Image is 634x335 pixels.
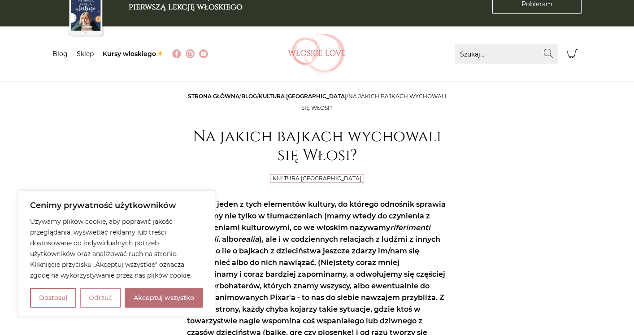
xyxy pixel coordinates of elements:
[273,175,361,182] a: Kultura [GEOGRAPHIC_DATA]
[80,288,121,308] button: Odrzuć
[103,50,163,58] a: Kursy włoskiego
[288,34,346,74] img: Włoskielove
[188,93,447,111] span: / / /
[30,216,203,281] p: Używamy plików cookie, aby poprawić jakość przeglądania, wyświetlać reklamy lub treści dostosowan...
[30,288,76,308] button: Dostosuj
[259,93,347,100] a: Kultura [GEOGRAPHIC_DATA]
[52,50,68,58] a: Blog
[301,93,447,111] span: Na jakich bajkach wychowali się Włosi?
[30,200,203,211] p: Cenimy prywatność użytkowników
[241,93,257,100] a: Blog
[562,44,582,64] button: Koszyk
[129,1,243,13] b: pierwszą lekcję włoskiego
[188,93,239,100] a: Strona główna
[125,288,203,308] button: Akceptuj wszystko
[77,50,94,58] a: Sklep
[238,235,259,244] strong: realia
[455,44,558,64] input: Szukaj...
[156,50,163,57] img: ✨
[187,127,447,165] h1: Na jakich bajkach wychowali się Włosi?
